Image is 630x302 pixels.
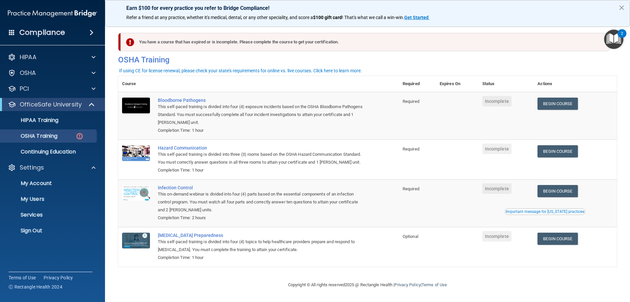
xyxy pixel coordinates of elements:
div: This self-paced training is divided into three (3) rooms based on the OSHA Hazard Communication S... [158,151,366,166]
th: Actions [534,76,617,92]
th: Status [478,76,534,92]
p: OSHA Training [4,133,57,139]
div: Copyright © All rights reserved 2025 @ Rectangle Health | | [248,274,487,295]
span: Optional [403,234,418,239]
p: Sign Out [4,227,94,234]
p: Services [4,212,94,218]
strong: Get Started [404,15,429,20]
p: OfficeSafe University [20,101,82,108]
div: If using CE for license renewal, please check your state's requirements for online vs. live cours... [119,68,362,73]
img: exclamation-circle-solid-danger.72ef9ffc.png [126,38,134,46]
p: My Users [4,196,94,202]
span: Refer a friend at any practice, whether it's medical, dental, or any other speciality, and score a [126,15,313,20]
span: Incomplete [482,231,512,242]
button: Close [619,2,625,13]
span: Ⓒ Rectangle Health 2024 [9,284,62,290]
div: Completion Time: 2 hours [158,214,366,222]
p: Earn $100 for every practice you refer to Bridge Compliance! [126,5,609,11]
div: Completion Time: 1 hour [158,166,366,174]
div: Completion Time: 1 hour [158,254,366,262]
div: This on-demand webinar is divided into four (4) parts based on the essential components of an inf... [158,190,366,214]
span: Required [403,186,419,191]
a: Privacy Policy [44,274,73,281]
span: Incomplete [482,144,512,154]
a: Hazard Communication [158,145,366,151]
a: Bloodborne Pathogens [158,98,366,103]
img: danger-circle.6113f641.png [75,132,84,140]
a: Terms of Use [9,274,36,281]
div: 2 [621,34,623,42]
button: Read this if you are a dental practitioner in the state of CA [505,208,585,215]
a: Get Started [404,15,430,20]
a: Begin Course [537,185,577,197]
p: PCI [20,85,29,93]
th: Required [399,76,436,92]
div: This self-paced training is divided into four (4) exposure incidents based on the OSHA Bloodborne... [158,103,366,127]
img: PMB logo [8,7,97,20]
span: Required [403,147,419,151]
button: If using CE for license renewal, please check your state's requirements for online vs. live cours... [118,67,363,74]
p: HIPAA [20,53,36,61]
div: Completion Time: 1 hour [158,127,366,134]
strong: $100 gift card [313,15,342,20]
span: Incomplete [482,183,512,194]
a: Terms of Use [422,282,447,287]
a: Begin Course [537,233,577,245]
iframe: Drift Widget Chat Controller [516,255,622,282]
th: Expires On [436,76,478,92]
div: This self-paced training is divided into four (4) topics to help healthcare providers prepare and... [158,238,366,254]
a: OfficeSafe University [8,101,95,108]
div: Important message for [US_STATE] practices [506,210,584,214]
a: [MEDICAL_DATA] Preparedness [158,233,366,238]
h4: Compliance [19,28,65,37]
th: Course [118,76,154,92]
p: My Account [4,180,94,187]
p: HIPAA Training [4,117,58,124]
a: HIPAA [8,53,95,61]
div: You have a course that has expired or is incomplete. Please complete the course to get your certi... [121,33,610,51]
a: Settings [8,164,95,172]
span: Required [403,99,419,104]
a: OSHA [8,69,95,77]
span: Incomplete [482,96,512,106]
button: Open Resource Center, 2 new notifications [604,30,623,49]
a: Privacy Policy [394,282,420,287]
a: Begin Course [537,145,577,157]
p: Continuing Education [4,149,94,155]
h4: OSHA Training [118,55,617,64]
a: Begin Course [537,98,577,110]
a: Infection Control [158,185,366,190]
p: OSHA [20,69,36,77]
p: Settings [20,164,44,172]
a: PCI [8,85,95,93]
span: ! That's what we call a win-win. [342,15,404,20]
